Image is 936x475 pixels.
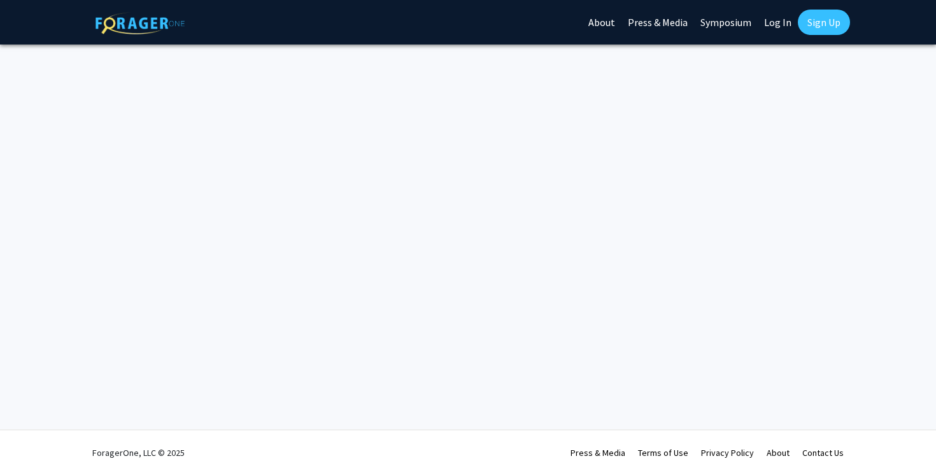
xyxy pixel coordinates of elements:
a: Privacy Policy [701,447,754,458]
a: Terms of Use [638,447,688,458]
a: Press & Media [571,447,625,458]
a: About [767,447,790,458]
a: Contact Us [802,447,844,458]
a: Sign Up [798,10,850,35]
div: ForagerOne, LLC © 2025 [92,430,185,475]
img: ForagerOne Logo [96,12,185,34]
